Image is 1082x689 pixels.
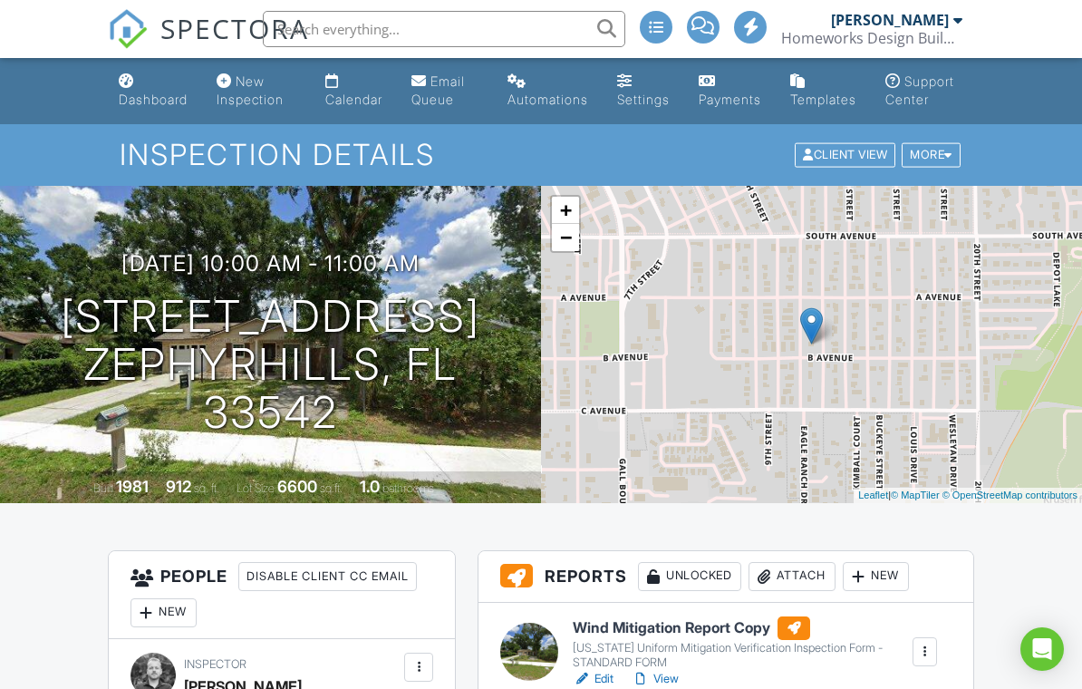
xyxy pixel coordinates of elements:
[478,551,972,603] h3: Reports
[781,29,962,47] div: Homeworks Design Build Inspect, Inc.
[320,481,343,495] span: sq.ft.
[790,92,856,107] div: Templates
[277,477,317,496] div: 6600
[1020,627,1064,671] div: Open Intercom Messenger
[632,670,679,688] a: View
[121,251,420,276] h3: [DATE] 10:00 am - 11:00 am
[237,481,275,495] span: Lot Size
[119,92,188,107] div: Dashboard
[878,65,971,117] a: Support Center
[573,641,910,670] div: [US_STATE] Uniform Mitigation Verification Inspection Form - STANDARD FORM
[360,477,380,496] div: 1.0
[130,598,197,627] div: New
[318,65,390,117] a: Calendar
[699,92,761,107] div: Payments
[793,147,900,160] a: Client View
[507,92,588,107] div: Automations
[573,616,910,671] a: Wind Mitigation Report Copy [US_STATE] Uniform Mitigation Verification Inspection Form - STANDARD...
[217,73,284,107] div: New Inspection
[166,477,191,496] div: 912
[843,562,909,591] div: New
[109,551,455,639] h3: People
[891,490,940,500] a: © MapTiler
[795,143,895,168] div: Client View
[111,65,195,117] a: Dashboard
[108,24,309,63] a: SPECTORA
[263,11,625,47] input: Search everything...
[691,65,768,117] a: Payments
[552,224,579,251] a: Zoom out
[120,139,962,170] h1: Inspection Details
[325,92,382,107] div: Calendar
[411,73,465,107] div: Email Queue
[854,488,1082,503] div: |
[160,9,309,47] span: SPECTORA
[184,657,246,671] span: Inspector
[573,670,613,688] a: Edit
[552,197,579,224] a: Zoom in
[382,481,434,495] span: bathrooms
[500,65,595,117] a: Automations (Advanced)
[638,562,741,591] div: Unlocked
[404,65,485,117] a: Email Queue
[942,490,1077,500] a: © OpenStreetMap contributors
[238,562,417,591] div: Disable Client CC Email
[902,143,961,168] div: More
[617,92,670,107] div: Settings
[885,73,954,107] div: Support Center
[749,562,836,591] div: Attach
[108,9,148,49] img: The Best Home Inspection Software - Spectora
[610,65,677,117] a: Settings
[573,616,910,640] h6: Wind Mitigation Report Copy
[858,490,888,500] a: Leaflet
[93,481,113,495] span: Built
[783,65,864,117] a: Templates
[29,293,512,436] h1: [STREET_ADDRESS] Zephyrhills, FL 33542
[116,477,149,496] div: 1981
[194,481,219,495] span: sq. ft.
[209,65,304,117] a: New Inspection
[831,11,949,29] div: [PERSON_NAME]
